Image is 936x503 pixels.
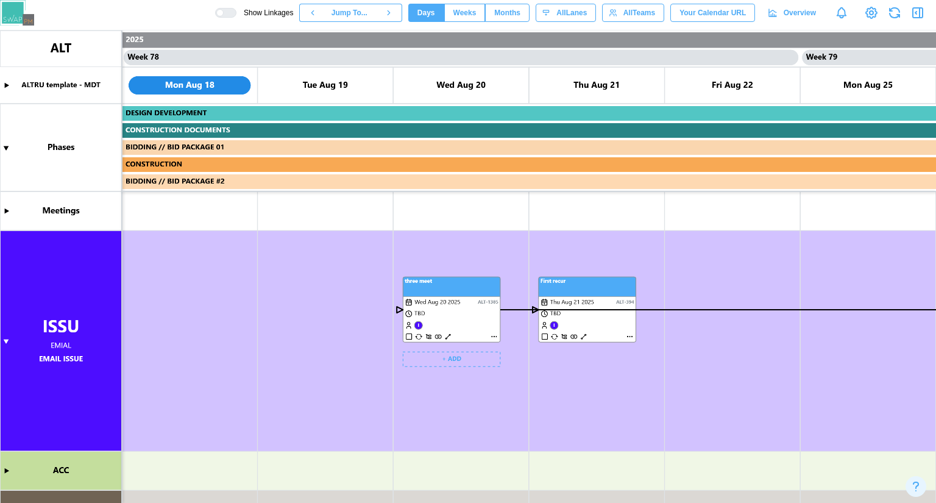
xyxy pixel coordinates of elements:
[623,4,655,21] span: All Teams
[602,4,664,22] button: AllTeams
[408,4,444,22] button: Days
[536,4,596,22] button: AllLanes
[784,4,816,21] span: Overview
[417,4,435,21] span: Days
[556,4,587,21] span: All Lanes
[444,4,486,22] button: Weeks
[831,2,852,23] a: Notifications
[485,4,530,22] button: Months
[679,4,746,21] span: Your Calendar URL
[761,4,825,22] a: Overview
[886,4,903,21] button: Refresh Grid
[325,4,375,22] button: Jump To...
[863,4,880,21] a: View Project
[909,4,926,21] button: Open Drawer
[494,4,520,21] span: Months
[236,8,293,18] span: Show Linkages
[670,4,755,22] button: Your Calendar URL
[331,4,367,21] span: Jump To...
[453,4,477,21] span: Weeks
